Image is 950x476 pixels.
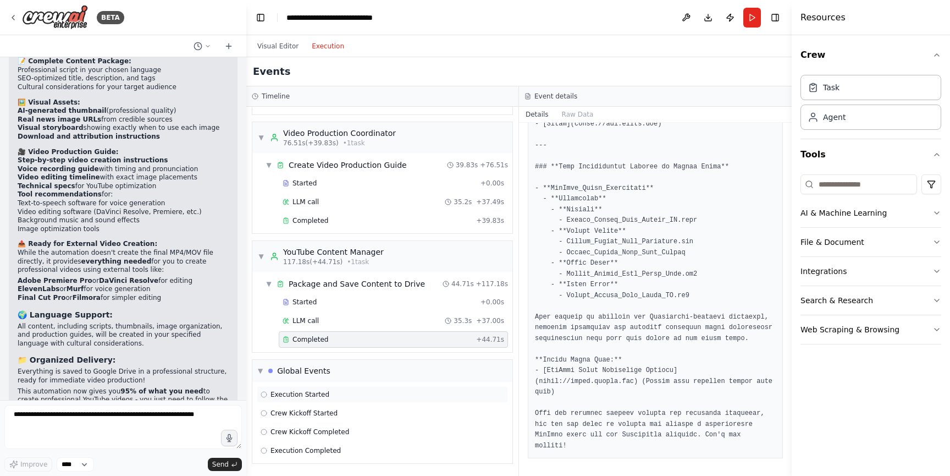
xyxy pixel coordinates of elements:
button: Send [208,458,242,471]
strong: 🖼️ Visual Assets: [18,99,80,106]
button: Web Scraping & Browsing [800,315,941,344]
span: 39.83s [456,161,478,169]
div: Tools [800,170,941,353]
nav: breadcrumb [286,12,410,23]
strong: Tool recommendations [18,190,102,198]
button: Visual Editor [251,40,305,53]
h4: Resources [800,11,846,24]
strong: everything needed [81,258,152,265]
span: 35.2s [454,198,472,206]
span: Crew Kickoff Started [270,409,338,418]
span: LLM call [292,316,319,325]
span: Execution Completed [270,446,341,455]
li: (professional quality) [18,107,229,116]
li: with timing and pronunciation [18,165,229,174]
strong: Download and attribution instructions [18,133,160,140]
span: Started [292,298,317,307]
span: • 1 task [347,258,369,266]
h2: Events [253,64,290,79]
strong: Visual storyboard [18,124,84,132]
span: ▼ [258,133,264,142]
strong: 📁 Organized Delivery: [18,355,115,364]
span: ▼ [258,366,263,375]
li: Text-to-speech software for voice generation [18,199,229,208]
button: Search & Research [800,286,941,315]
strong: 🎥 Video Production Guide: [18,148,119,156]
button: Execution [305,40,351,53]
li: Image optimization tools [18,225,229,234]
span: 44.71s [451,280,474,288]
strong: Step-by-step video creation instructions [18,156,168,164]
strong: Filmora [73,294,101,302]
span: ▼ [266,280,272,288]
span: Send [212,460,229,469]
button: Switch to previous chat [189,40,216,53]
div: Task [823,82,839,93]
span: ▼ [266,161,272,169]
span: • 1 task [343,139,365,147]
span: + 37.49s [476,198,504,206]
span: 76.51s (+39.83s) [283,139,339,147]
span: Improve [20,460,47,469]
strong: 🌍 Language Support: [18,310,113,319]
p: This automation now gives you to create professional YouTube videos - you just need to follow the... [18,387,229,413]
div: Package and Save Content to Drive [289,278,425,289]
strong: Murf [67,285,84,293]
div: Agent [823,112,846,123]
div: Global Events [277,365,330,376]
button: Hide left sidebar [253,10,268,25]
strong: 📝 Complete Content Package: [18,57,131,65]
strong: AI-generated thumbnail [18,107,107,114]
span: + 44.71s [476,335,504,344]
li: or for simpler editing [18,294,229,303]
li: Video editing software (DaVinci Resolve, Premiere, etc.) [18,208,229,217]
span: Crew Kickoff Completed [270,428,349,436]
li: Professional script in your chosen language [18,66,229,75]
li: for YouTube optimization [18,182,229,191]
div: Create Video Production Guide [289,160,407,171]
button: Improve [4,457,52,472]
div: Video Production Coordinator [283,128,396,139]
strong: Voice recording guide [18,165,99,173]
div: BETA [97,11,124,24]
button: AI & Machine Learning [800,199,941,227]
p: While the automation doesn't create the final MP4/MOV file directly, it provides for you to creat... [18,249,229,275]
h3: Event details [534,92,577,101]
li: for: [18,190,229,233]
strong: 📤 Ready for External Video Creation: [18,240,157,248]
span: + 37.00s [476,316,504,325]
strong: ElevenLabs [18,285,59,293]
img: Logo [22,5,88,30]
p: Everything is saved to Google Drive in a professional structure, ready for immediate video produc... [18,368,229,385]
span: + 39.83s [476,216,504,225]
button: Tools [800,139,941,170]
strong: Technical specs [18,182,75,190]
span: + 117.18s [476,280,508,288]
li: Background music and sound effects [18,216,229,225]
strong: 95% of what you need [120,387,203,395]
span: + 0.00s [480,298,504,307]
strong: Video editing timeline [18,173,100,181]
button: Hide right sidebar [767,10,783,25]
li: or for editing [18,277,229,286]
p: All content, including scripts, thumbnails, image organization, and production guides, will be cr... [18,322,229,348]
button: Click to speak your automation idea [221,430,237,446]
button: Crew [800,40,941,70]
li: SEO-optimized title, description, and tags [18,74,229,83]
li: Cultural considerations for your target audience [18,83,229,92]
li: or for voice generation [18,285,229,294]
button: Integrations [800,257,941,286]
span: 35.3s [454,316,472,325]
h3: Timeline [262,92,290,101]
li: showing exactly when to use each image [18,124,229,133]
span: ▼ [258,252,264,261]
div: YouTube Content Manager [283,247,384,258]
button: Start a new chat [220,40,237,53]
span: Completed [292,216,328,225]
span: + 76.51s [480,161,508,169]
strong: Real news image URLs [18,116,101,123]
li: from credible sources [18,116,229,124]
span: 117.18s (+44.71s) [283,258,343,266]
span: Started [292,179,317,188]
button: Details [519,107,555,122]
